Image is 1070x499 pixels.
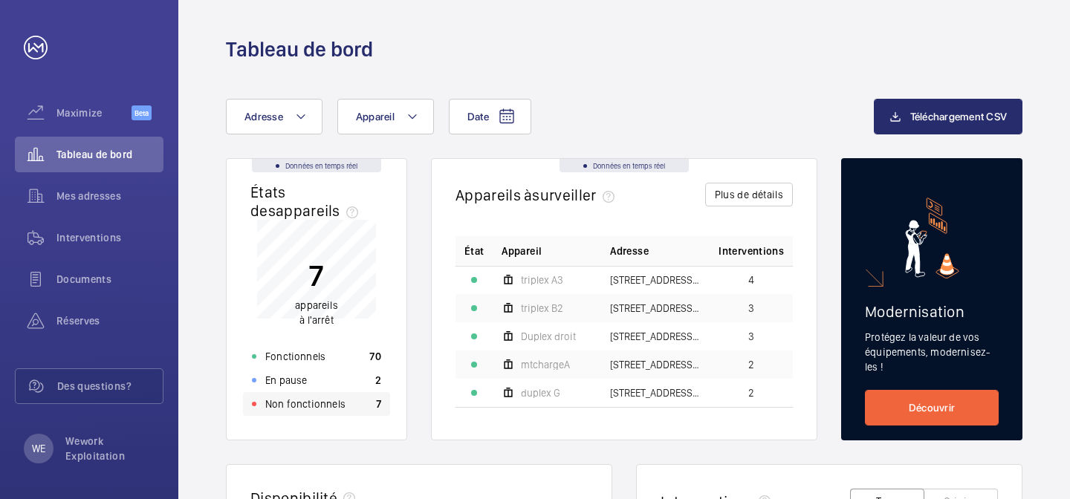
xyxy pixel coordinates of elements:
span: Date [467,111,489,123]
p: 2 [375,373,381,388]
button: Plus de détails [705,183,793,206]
span: Adresse [610,244,648,258]
span: Beta [132,105,152,120]
span: Appareil [502,244,542,258]
p: 7 [295,257,338,294]
span: duplex G [521,388,560,398]
a: Découvrir [865,390,999,425]
span: [STREET_ADDRESS][GEOGRAPHIC_DATA][STREET_ADDRESS] [610,388,701,398]
span: à l'arrêt [299,314,334,326]
button: Date [449,99,531,134]
h2: Appareils à [455,186,620,204]
p: État [464,244,484,258]
span: Interventions [56,230,163,245]
span: appareils [276,201,364,220]
span: Réserves [56,313,163,328]
span: Adresse [244,111,283,123]
span: Tableau de bord [56,147,163,162]
span: Documents [56,272,163,287]
span: [STREET_ADDRESS] - [STREET_ADDRESS] [610,359,701,370]
h2: États des [250,183,364,220]
p: 70 [369,349,381,364]
h1: Tableau de bord [226,36,373,63]
p: Non fonctionnels [265,397,346,411]
div: Données en temps réel [560,159,689,172]
div: Données en temps réel [252,159,381,172]
p: WE [32,441,45,456]
span: Interventions [719,244,784,258]
span: [STREET_ADDRESS] - [STREET_ADDRESS] [610,303,701,313]
button: Adresse [226,99,322,134]
span: [STREET_ADDRESS][PERSON_NAME][PERSON_NAME] [610,331,701,342]
p: En pause [265,373,307,388]
p: appareils [295,298,338,327]
span: [STREET_ADDRESS] - [STREET_ADDRESS] [610,275,701,285]
span: 3 [748,303,754,313]
img: marketing-card.svg [905,198,959,278]
span: Duplex droit [521,331,576,342]
span: Des questions? [57,379,163,394]
span: triplex B2 [521,303,563,313]
button: Téléchargement CSV [874,99,1023,134]
span: 2 [748,359,754,370]
span: surveiller [532,186,620,204]
h2: Modernisation [865,302,999,321]
span: 3 [748,331,754,342]
p: Wework Exploitation [65,434,155,463]
p: Protégez la valeur de vos équipements, modernisez-les ! [865,330,999,374]
span: Mes adresses [56,189,163,203]
span: Appareil [356,111,395,123]
span: 2 [748,388,754,398]
span: triplex A3 [521,275,563,285]
p: 7 [376,397,381,411]
button: Appareil [337,99,434,134]
p: Fonctionnels [265,349,325,364]
span: 4 [748,275,754,285]
span: Maximize [56,105,132,120]
span: Téléchargement CSV [910,111,1008,123]
span: mtchargeA [521,359,570,370]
